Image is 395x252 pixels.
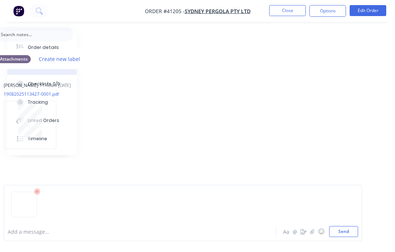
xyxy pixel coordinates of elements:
[282,227,290,236] button: Aa
[4,82,38,89] div: [PERSON_NAME]
[309,5,346,17] button: Options
[317,227,326,236] button: ☺
[145,8,185,15] span: Order #41205 -
[39,82,71,89] div: 11:48am [DATE]
[4,91,64,97] p: 19082025113427-0001.pdf
[290,227,299,236] button: @
[35,54,84,64] button: Create new label
[329,226,358,237] button: Send
[13,5,24,16] img: Factory
[269,5,306,16] button: Close
[350,5,386,16] button: Edit Order
[185,8,251,15] a: Sydney Pergola Pty Ltd
[1,27,73,42] input: Search notes...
